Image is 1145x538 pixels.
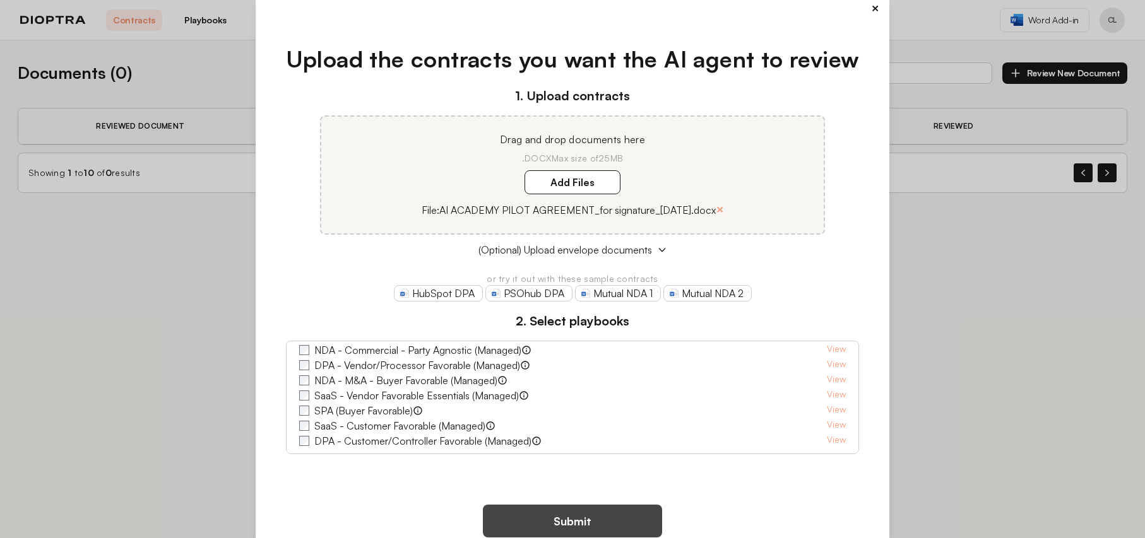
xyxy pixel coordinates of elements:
p: .DOCX Max size of 25MB [336,152,809,165]
label: NDA - Commercial - Party Agnostic (Managed) [314,342,521,358]
a: View [827,418,846,433]
a: PSOhub DPA [485,285,572,301]
p: or try it out with these sample contracts [286,272,860,285]
label: DPA - Customer/Controller Favorable (Managed) [314,433,531,448]
a: View [827,373,846,388]
button: × [716,201,724,218]
button: Submit [483,505,662,537]
a: Mutual NDA 1 [575,285,661,301]
label: SaaS - Customer Favorable (Managed) [314,418,485,433]
label: NDA - M&A - Buyer Favorable (Managed) [314,373,497,388]
a: View [827,403,846,418]
a: View [827,388,846,403]
p: Drag and drop documents here [336,132,809,147]
a: View [827,342,846,358]
h1: Upload the contracts you want the AI agent to review [286,42,860,76]
label: DPA - Vendor/Processor Favorable (Managed) [314,358,520,373]
a: HubSpot DPA [394,285,483,301]
a: Mutual NDA 2 [663,285,752,301]
h3: 2. Select playbooks [286,312,860,330]
span: (Optional) Upload envelope documents [478,242,652,257]
label: Add Files [525,170,620,194]
label: SPA (Buyer Favorable) [314,403,413,418]
label: SaaS - Vendor Favorable Essentials (Managed) [314,388,519,403]
p: File: AI ACADEMY PILOT AGREEMENT_for signature_[DATE].docx [422,202,716,218]
a: View [827,358,846,373]
button: (Optional) Upload envelope documents [286,242,860,257]
h3: 1. Upload contracts [286,86,860,105]
a: View [827,433,846,448]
